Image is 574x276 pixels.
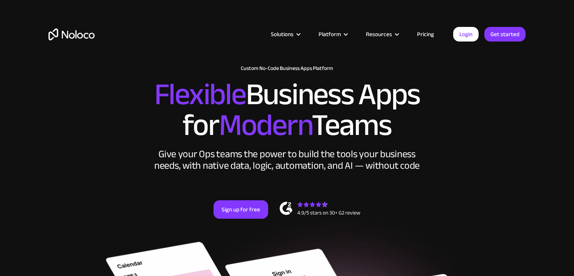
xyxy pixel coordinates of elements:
[214,200,268,219] a: Sign up for free
[152,148,422,171] div: Give your Ops teams the power to build the tools your business needs, with native data, logic, au...
[319,29,341,39] div: Platform
[407,29,444,39] a: Pricing
[356,29,407,39] div: Resources
[484,27,526,42] a: Get started
[219,96,312,154] span: Modern
[154,66,246,123] span: Flexible
[48,28,95,40] a: home
[453,27,479,42] a: Login
[271,29,294,39] div: Solutions
[366,29,392,39] div: Resources
[261,29,309,39] div: Solutions
[48,79,526,141] h2: Business Apps for Teams
[309,29,356,39] div: Platform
